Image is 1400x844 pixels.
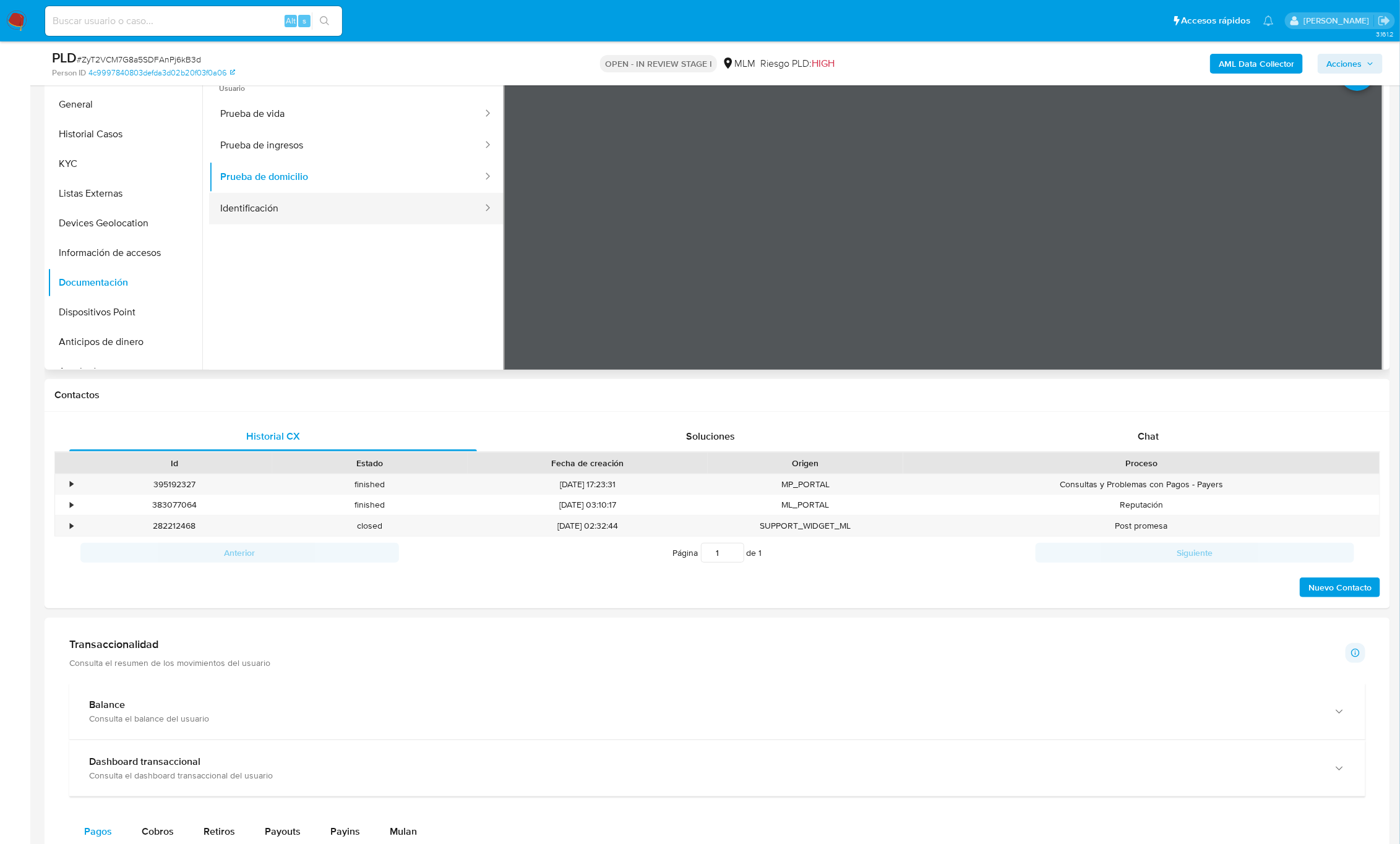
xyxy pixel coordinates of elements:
[686,429,735,443] span: Soluciones
[468,516,708,536] div: [DATE] 02:32:44
[468,495,708,515] div: [DATE] 03:10:17
[70,479,73,490] div: •
[48,149,202,179] button: KYC
[70,499,73,511] div: •
[48,268,202,297] button: Documentación
[48,179,202,208] button: Listas Externas
[716,457,895,469] div: Origen
[1378,14,1391,27] a: Salir
[1219,54,1294,74] b: AML Data Collector
[468,474,708,495] div: [DATE] 17:23:31
[600,55,717,72] p: OPEN - IN REVIEW STAGE I
[1376,29,1394,39] span: 3.161.2
[77,495,272,515] div: 383077064
[1303,15,1373,27] p: yael.arizperojo@mercadolibre.com.mx
[1182,14,1251,27] span: Accesos rápidos
[759,547,762,559] span: 1
[52,67,86,79] b: Person ID
[1326,54,1362,74] span: Acciones
[48,357,202,386] button: Aprobadores
[708,474,903,495] div: MP_PORTAL
[673,543,762,563] span: Página de
[1300,578,1380,597] button: Nuevo Contacto
[708,516,903,536] div: SUPPORT_WIDGET_ML
[708,495,903,515] div: ML_PORTAL
[88,67,235,79] a: 4c9997840803defda3d02b20f03f0a06
[272,516,468,536] div: closed
[903,516,1380,536] div: Post promesa
[54,389,1380,401] h1: Contactos
[286,15,296,27] span: Alt
[52,48,77,67] b: PLD
[1138,429,1159,443] span: Chat
[48,90,202,119] button: General
[70,520,73,532] div: •
[903,495,1380,515] div: Reputación
[246,429,300,443] span: Historial CX
[1318,54,1383,74] button: Acciones
[48,119,202,149] button: Historial Casos
[77,516,272,536] div: 282212468
[1263,15,1274,26] a: Notificaciones
[912,457,1371,469] div: Proceso
[1210,54,1303,74] button: AML Data Collector
[48,327,202,357] button: Anticipos de dinero
[48,297,202,327] button: Dispositivos Point
[272,474,468,495] div: finished
[1036,543,1354,563] button: Siguiente
[903,474,1380,495] div: Consultas y Problemas con Pagos - Payers
[812,56,835,70] span: HIGH
[760,57,835,70] span: Riesgo PLD:
[85,457,264,469] div: Id
[80,543,399,563] button: Anterior
[476,457,699,469] div: Fecha de creación
[45,13,342,29] input: Buscar usuario o caso...
[722,57,755,70] div: MLM
[272,495,468,515] div: finished
[48,208,202,238] button: Devices Geolocation
[1308,579,1372,596] span: Nuevo Contacto
[312,12,337,30] button: search-icon
[48,238,202,268] button: Información de accesos
[281,457,459,469] div: Estado
[77,474,272,495] div: 395192327
[77,53,201,66] span: # ZyT2VCM7G8a5SDFAnPj6kB3d
[303,15,306,27] span: s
